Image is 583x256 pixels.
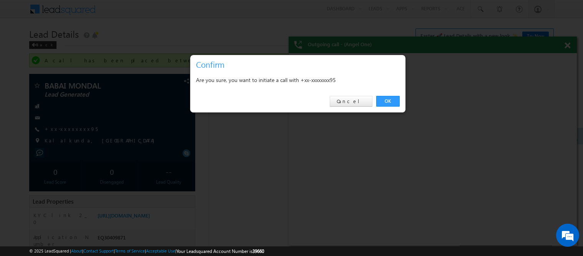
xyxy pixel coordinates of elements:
[196,58,403,71] h3: Confirm
[252,248,264,254] span: 39660
[376,96,400,107] a: OK
[146,248,175,253] a: Acceptable Use
[71,248,82,253] a: About
[196,75,400,85] div: Are you sure, you want to initiate a call with +xx-xxxxxxxx95
[330,96,372,107] a: Cancel
[176,248,264,254] span: Your Leadsquared Account Number is
[29,248,264,255] span: © 2025 LeadSquared | | | | |
[83,248,114,253] a: Contact Support
[115,248,145,253] a: Terms of Service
